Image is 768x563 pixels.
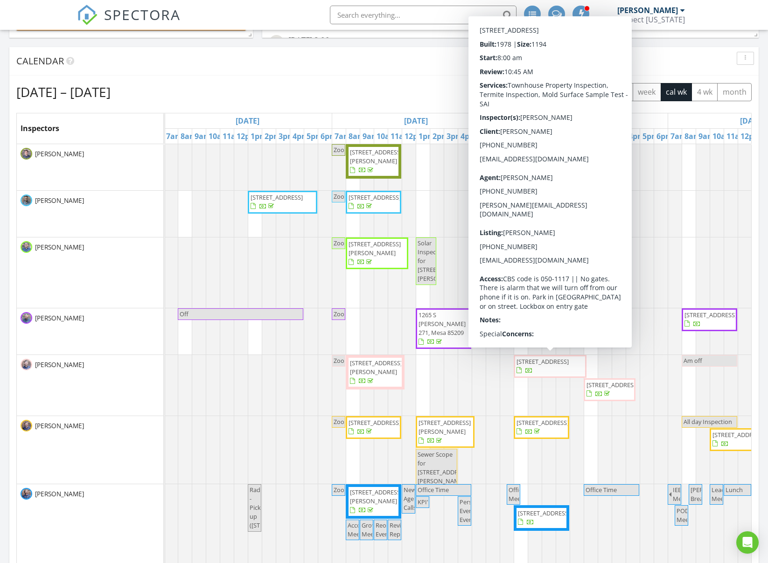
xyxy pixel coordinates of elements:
[360,129,381,144] a: 9am
[586,486,617,494] span: Office Time
[349,193,401,202] span: [STREET_ADDRESS]
[332,129,353,144] a: 7am
[517,193,569,202] span: [STREET_ADDRESS]
[460,498,484,524] span: Personal Evening Event
[598,129,619,144] a: 2pm
[206,129,231,144] a: 10am
[180,310,189,318] span: Off
[269,35,284,49] img: streetview
[518,241,570,250] span: [STREET_ADDRESS]
[486,129,507,144] a: 6pm
[617,6,678,15] div: [PERSON_NAME]
[350,488,402,505] span: [STREET_ADDRESS][PERSON_NAME]
[104,5,181,24] span: SPECTORA
[684,356,702,365] span: Am off
[518,509,570,517] span: [STREET_ADDRESS]
[348,521,387,538] span: Accountability Meeting
[418,498,431,506] span: KPI's
[738,129,763,144] a: 12pm
[192,129,213,144] a: 9am
[626,129,647,144] a: 4pm
[562,83,584,102] button: Next
[509,486,531,503] span: Office Meeting
[726,486,743,494] span: Lunch
[234,129,259,144] a: 12pm
[444,129,465,144] a: 3pm
[691,83,718,101] button: 4 wk
[556,129,581,144] a: 11am
[661,83,692,101] button: cal wk
[362,521,384,538] span: Growth Meeting
[349,240,401,257] span: [STREET_ADDRESS][PERSON_NAME]
[251,193,303,202] span: [STREET_ADDRESS]
[416,129,437,144] a: 1pm
[517,357,569,366] span: [STREET_ADDRESS]
[233,113,262,128] a: Go to August 24, 2025
[220,129,245,144] a: 11am
[21,123,59,133] span: Inspectors
[717,83,752,101] button: month
[500,129,521,144] a: 7am
[684,417,732,426] span: All day Inspection
[610,83,633,101] button: day
[712,431,765,439] span: [STREET_ADDRESS]
[21,420,32,431] img: dwell_inspect9_websize.jpg
[16,83,111,101] h2: [DATE] – [DATE]
[402,129,427,144] a: 12pm
[517,418,569,427] span: [STREET_ADDRESS]
[376,521,409,538] span: Reoccurring Events
[404,486,420,512] span: New Agent Calls
[334,146,350,154] span: Zoom
[77,5,98,25] img: The Best Home Inspection Software - Spectora
[304,129,325,144] a: 5pm
[673,486,696,503] span: IEB Meeting
[33,421,86,431] span: [PERSON_NAME]
[16,55,64,67] span: Calendar
[696,129,717,144] a: 9am
[276,129,297,144] a: 3pm
[388,129,413,144] a: 11am
[290,129,311,144] a: 4pm
[288,35,480,47] div: [DATE] 8:00 am
[334,192,350,201] span: Zoom
[419,418,471,436] span: [STREET_ADDRESS][PERSON_NAME]
[334,417,350,426] span: Zoom
[334,356,350,365] span: Zoom
[21,241,32,253] img: clayton_dwell_v2.jpg
[684,311,737,319] span: [STREET_ADDRESS]
[501,83,535,101] button: [DATE]
[33,196,86,205] span: [PERSON_NAME]
[736,531,759,554] div: Open Intercom Messenger
[390,521,412,538] span: Review Reports
[691,486,738,503] span: [PERSON_NAME] Breakfast
[21,312,32,324] img: benji_dwell_v2.jpg
[458,129,479,144] a: 4pm
[528,129,549,144] a: 9am
[330,6,517,24] input: Search everything...
[668,129,689,144] a: 7am
[318,129,339,144] a: 6pm
[334,239,350,247] span: Zoom
[418,450,470,486] span: Sewer Scope for [STREET_ADDRESS][PERSON_NAME]
[262,129,283,144] a: 2pm
[472,129,493,144] a: 5pm
[633,83,661,101] button: week
[164,129,185,144] a: 7am
[654,129,675,144] a: 6pm
[350,359,402,376] span: [STREET_ADDRESS][PERSON_NAME]
[682,129,703,144] a: 8am
[542,129,567,144] a: 10am
[612,129,633,144] a: 3pm
[178,129,199,144] a: 8am
[269,35,499,57] a: [DATE] 8:00 am [STREET_ADDRESS]
[374,129,399,144] a: 10am
[33,313,86,323] span: [PERSON_NAME]
[402,113,430,128] a: Go to August 25, 2025
[418,239,470,283] span: Solar Inspection for [STREET_ADDRESS][PERSON_NAME]
[334,310,350,318] span: Zoom
[33,489,86,499] span: [PERSON_NAME]
[77,13,181,32] a: SPECTORA
[250,486,306,530] span: Radon - Pick-up ([STREET_ADDRESS])
[419,311,466,337] span: 1265 S [PERSON_NAME] 271, Mesa 85209
[517,311,569,319] span: [STREET_ADDRESS]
